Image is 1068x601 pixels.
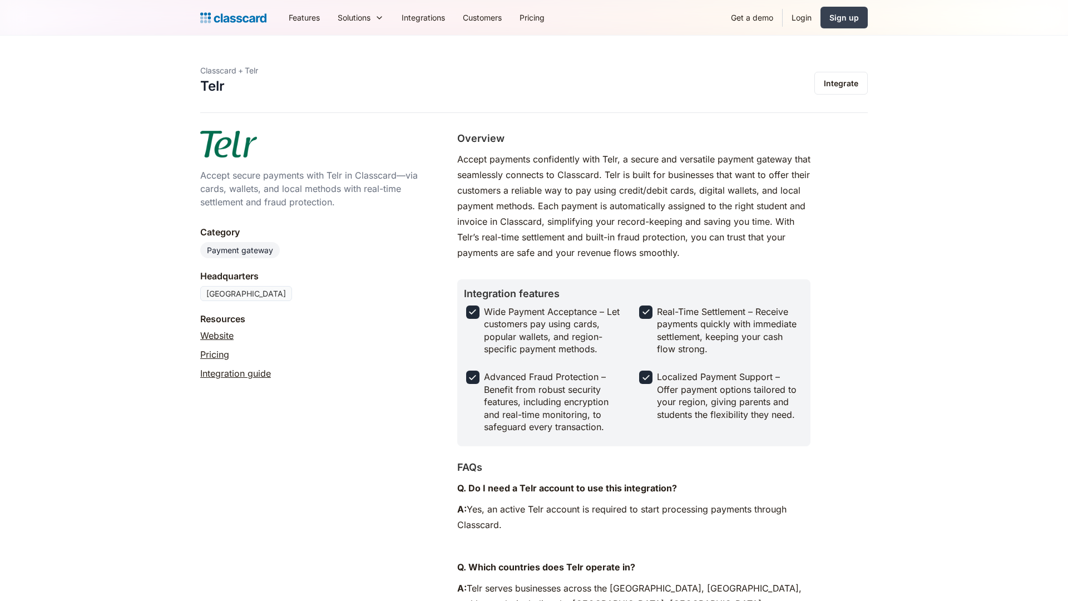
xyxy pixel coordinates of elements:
[238,65,243,76] div: +
[829,12,859,23] div: Sign up
[457,501,810,533] p: Yes, an active Telr account is required to start processing payments through Classcard.
[200,367,271,380] a: Integration guide
[200,348,229,361] a: Pricing
[657,306,799,356] div: Real-Time Settlement – Receive payments quickly with immediate settlement, keeping your cash flow...
[454,5,511,30] a: Customers
[783,5,820,30] a: Login
[200,329,234,342] a: Website
[814,72,868,95] a: Integrate
[457,504,467,515] strong: A:
[457,583,467,594] strong: A:
[207,244,273,256] div: Payment gateway
[393,5,454,30] a: Integrations
[338,12,370,23] div: Solutions
[329,5,393,30] div: Solutions
[722,5,782,30] a: Get a demo
[200,78,225,95] h1: Telr
[200,10,266,26] a: Logo
[457,151,810,260] p: Accept payments confidently with Telr, a secure and versatile payment gateway that seamlessly con...
[457,131,505,146] h2: Overview
[200,169,435,209] div: Accept secure payments with Telr in Classcard—via cards, wallets, and local methods with real-tim...
[200,286,292,301] div: [GEOGRAPHIC_DATA]
[457,460,482,475] h2: FAQs
[464,286,804,301] h2: Integration features
[200,65,236,76] div: Classcard
[200,312,245,326] div: Resources
[280,5,329,30] a: Features
[200,269,259,283] div: Headquarters
[457,561,635,573] strong: Q. Which countries does Telr operate in?
[484,306,626,356] div: Wide Payment Acceptance – Let customers pay using cards, popular wallets, and region-specific pay...
[820,7,868,28] a: Sign up
[200,225,240,239] div: Category
[457,538,810,554] p: ‍
[511,5,553,30] a: Pricing
[457,482,677,494] strong: Q. Do I need a Telr account to use this integration?
[245,65,258,76] div: Telr
[657,371,799,421] div: Localized Payment Support – Offer payment options tailored to your region, giving parents and stu...
[484,371,626,433] div: Advanced Fraud Protection – Benefit from robust security features, including encryption and real-...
